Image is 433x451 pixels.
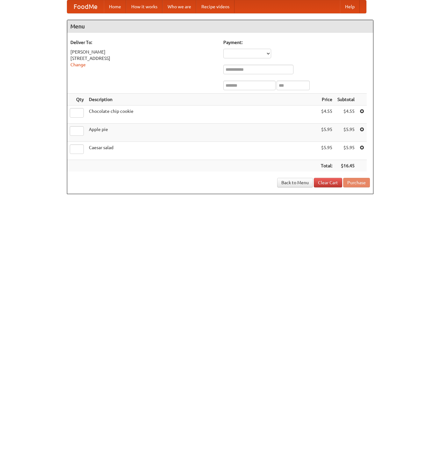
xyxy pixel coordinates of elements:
[104,0,126,13] a: Home
[70,39,217,46] h5: Deliver To:
[335,124,357,142] td: $5.95
[70,62,86,67] a: Change
[343,178,370,187] button: Purchase
[196,0,235,13] a: Recipe videos
[86,105,318,124] td: Chocolate chip cookie
[70,55,217,62] div: [STREET_ADDRESS]
[318,105,335,124] td: $4.55
[67,94,86,105] th: Qty
[335,105,357,124] td: $4.55
[318,142,335,160] td: $5.95
[314,178,342,187] a: Clear Cart
[318,94,335,105] th: Price
[86,142,318,160] td: Caesar salad
[70,49,217,55] div: [PERSON_NAME]
[277,178,313,187] a: Back to Menu
[335,94,357,105] th: Subtotal
[318,124,335,142] td: $5.95
[162,0,196,13] a: Who we are
[223,39,370,46] h5: Payment:
[340,0,360,13] a: Help
[335,142,357,160] td: $5.95
[335,160,357,172] th: $16.45
[86,124,318,142] td: Apple pie
[67,0,104,13] a: FoodMe
[318,160,335,172] th: Total:
[86,94,318,105] th: Description
[67,20,373,33] h4: Menu
[126,0,162,13] a: How it works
